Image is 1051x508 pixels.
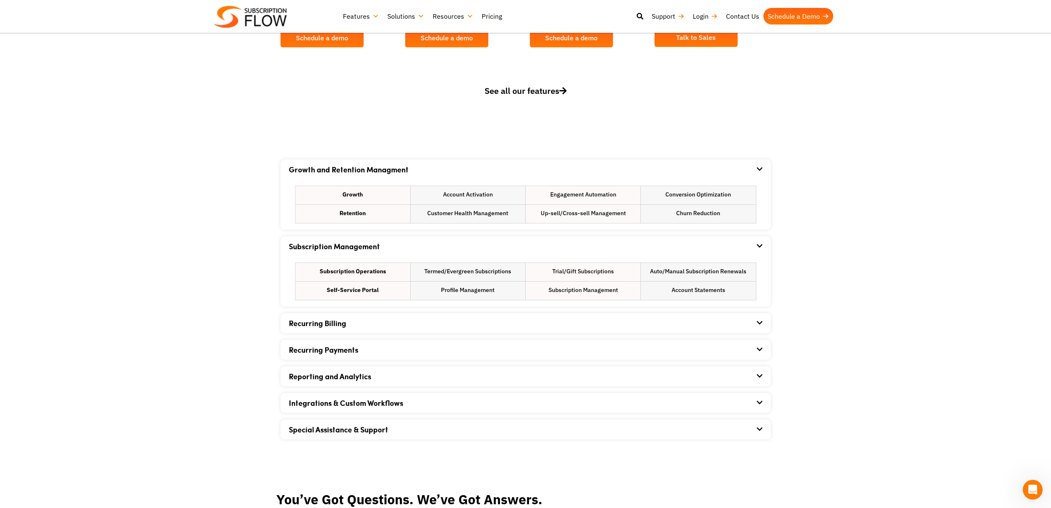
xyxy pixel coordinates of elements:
div: Special Assistance & Support [289,420,763,439]
a: Contact Us [722,8,763,25]
a: Login [689,8,722,25]
a: Recurring Billing [289,318,346,329]
span: Talk to Sales [676,34,716,41]
a: Growth and Retention Managment [289,164,409,175]
span: See all our features [485,85,567,96]
div: Recurring Payments [289,340,763,360]
div: Growth and Retention Managment [289,160,763,179]
a: Pricing [478,8,506,25]
a: Schedule a demo [405,28,488,47]
a: Solutions [383,8,428,25]
a: Integrations & Custom Workflows [289,398,403,408]
li: Engagement Automation [526,186,640,204]
strong: Growth [342,190,363,199]
a: Schedule a Demo [763,8,833,25]
li: Trial/Gift Subscriptions [526,263,640,281]
strong: Self-Service Portal [327,286,379,294]
a: Resources [428,8,478,25]
a: Subscription Management [289,241,380,252]
a: Recurring Payments [289,344,358,355]
span: Schedule a demo [545,34,598,41]
a: Talk to Sales [655,28,738,47]
span: Schedule a demo [421,34,473,41]
strong: Retention [340,209,366,218]
div: Growth and Retention Managment [289,179,763,230]
a: Special Assistance & Support [289,424,388,435]
a: Support [647,8,689,25]
div: Reporting and Analytics [289,366,763,386]
div: Recurring Billing [289,313,763,333]
li: Subscription Management [526,282,640,300]
a: See all our features [281,85,771,110]
li: Up-sell/Cross-sell Management [526,205,640,223]
span: Schedule a demo [296,34,348,41]
a: Features [339,8,383,25]
li: Account Statements [641,282,756,300]
li: Churn Reduction [641,205,756,223]
a: Reporting and Analytics [289,371,371,382]
a: Schedule a demo [530,28,613,47]
li: Auto/Manual Subscription Renewals [641,263,756,281]
a: Schedule a demo [281,28,364,47]
div: Integrations & Custom Workflows [289,393,763,413]
div: Subscription Management [289,256,763,307]
li: Profile Management [411,282,525,300]
li: Termed/Evergreen Subscriptions [411,263,525,281]
div: Subscription Management [289,236,763,256]
img: Subscriptionflow [214,6,287,28]
li: Conversion Optimization [641,186,756,204]
h2: You’ve Got Questions. We’ve Got Answers. [276,492,775,507]
li: Account Activation [411,186,525,204]
iframe: Intercom live chat [1023,480,1043,500]
strong: Subscription Operations [320,267,386,276]
li: Customer Health Management [411,205,525,223]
